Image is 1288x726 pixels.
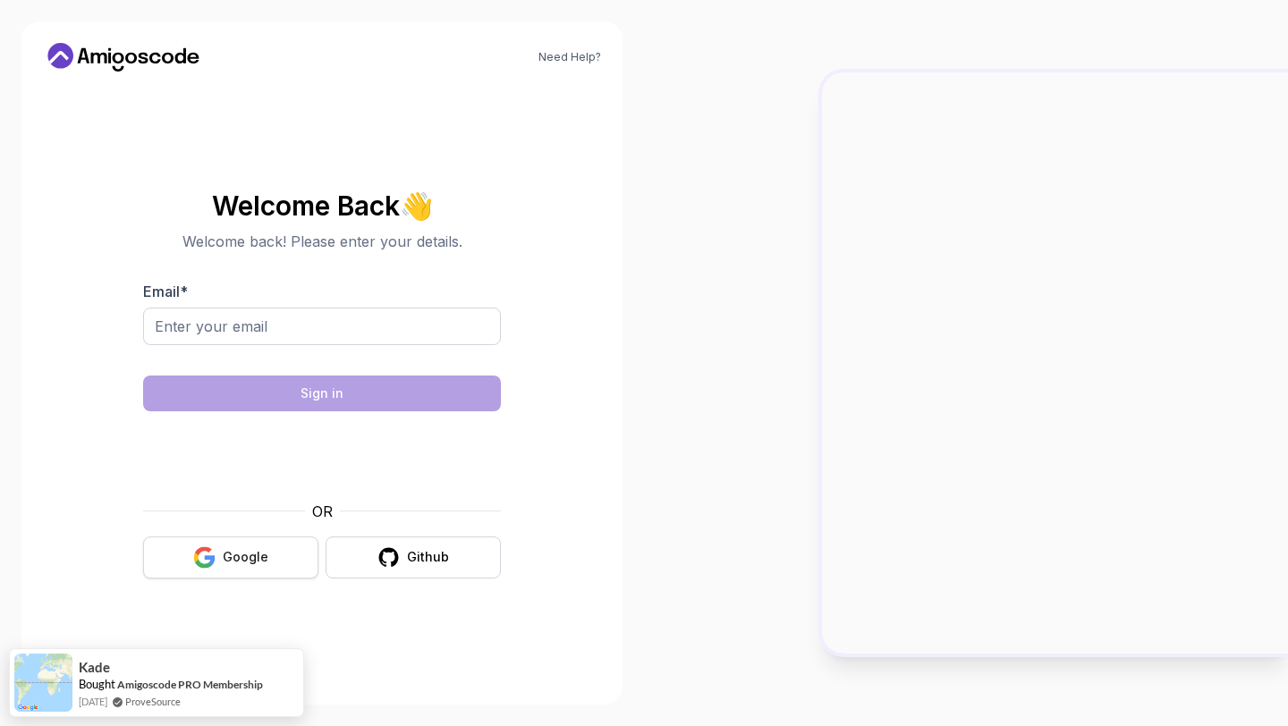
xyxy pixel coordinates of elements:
[143,283,188,300] label: Email *
[79,694,107,709] span: [DATE]
[143,536,318,578] button: Google
[117,678,263,691] a: Amigoscode PRO Membership
[326,536,501,578] button: Github
[223,548,268,566] div: Google
[143,308,501,345] input: Enter your email
[312,501,333,522] p: OR
[43,43,204,72] a: Home link
[79,660,110,675] span: Kade
[143,376,501,411] button: Sign in
[187,422,457,490] iframe: Widget containing checkbox for hCaptcha security challenge
[301,384,343,402] div: Sign in
[14,654,72,712] img: provesource social proof notification image
[125,694,181,709] a: ProveSource
[143,231,501,252] p: Welcome back! Please enter your details.
[397,187,437,224] span: 👋
[538,50,601,64] a: Need Help?
[407,548,449,566] div: Github
[143,191,501,220] h2: Welcome Back
[822,72,1288,654] img: Amigoscode Dashboard
[79,677,115,691] span: Bought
